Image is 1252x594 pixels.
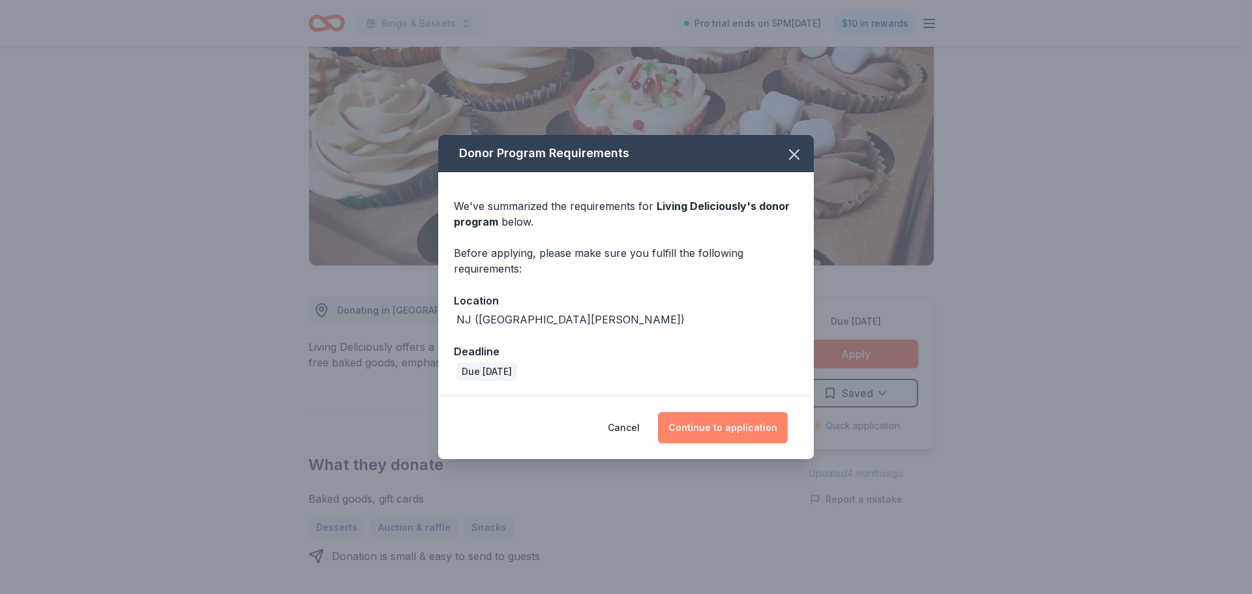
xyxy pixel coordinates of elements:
div: Location [454,292,798,309]
div: Donor Program Requirements [438,135,814,172]
div: We've summarized the requirements for below. [454,198,798,230]
button: Cancel [608,412,640,443]
div: NJ ([GEOGRAPHIC_DATA][PERSON_NAME]) [456,312,685,327]
button: Continue to application [658,412,788,443]
div: Before applying, please make sure you fulfill the following requirements: [454,245,798,276]
div: Due [DATE] [456,363,517,381]
div: Deadline [454,343,798,360]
